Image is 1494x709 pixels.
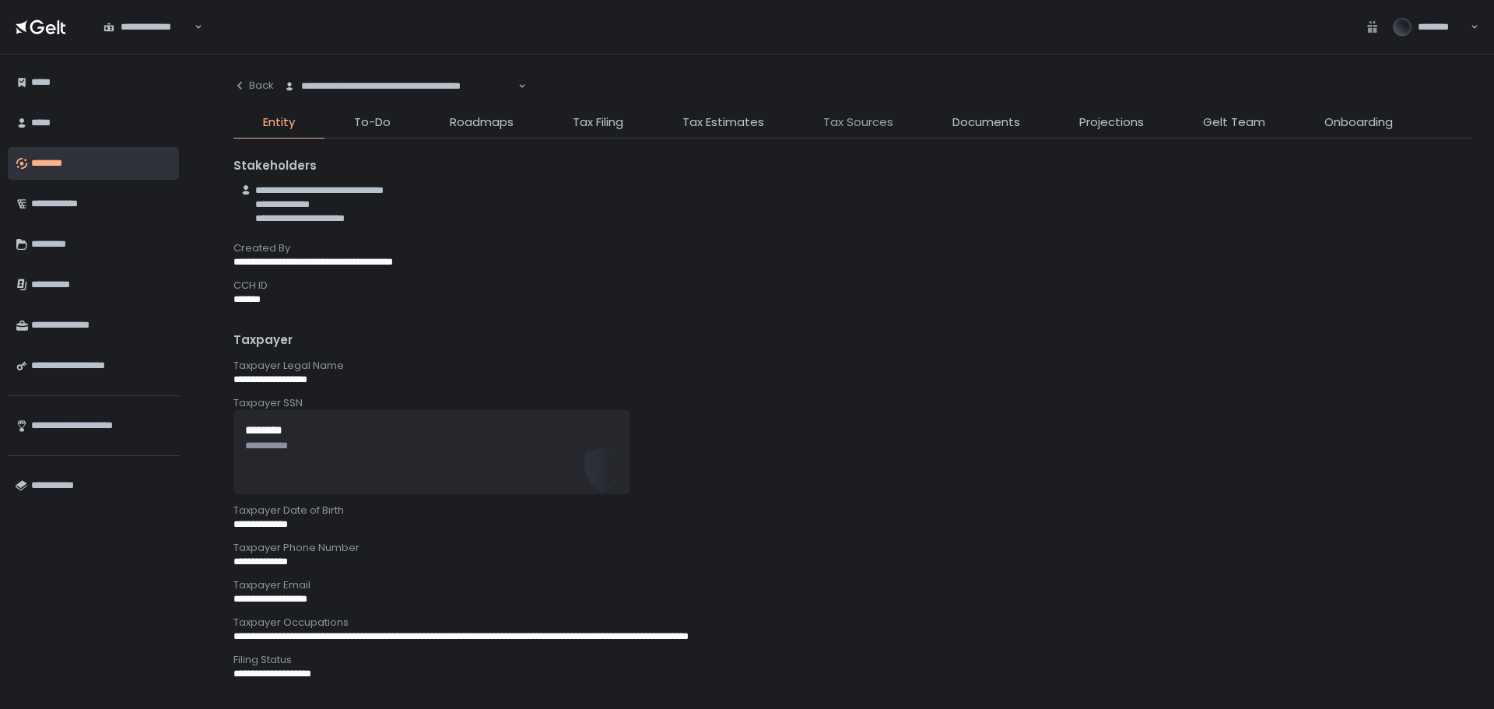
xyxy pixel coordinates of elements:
[263,114,295,132] span: Entity
[233,279,1472,293] div: CCH ID
[233,157,1472,175] div: Stakeholders
[233,241,1472,255] div: Created By
[573,114,623,132] span: Tax Filing
[93,11,202,44] div: Search for option
[192,19,193,35] input: Search for option
[233,541,1472,555] div: Taxpayer Phone Number
[233,70,274,101] button: Back
[233,616,1472,630] div: Taxpayer Occupations
[233,653,1472,667] div: Filing Status
[233,359,1472,373] div: Taxpayer Legal Name
[233,79,274,93] div: Back
[1079,114,1144,132] span: Projections
[823,114,893,132] span: Tax Sources
[233,578,1472,592] div: Taxpayer Email
[354,114,391,132] span: To-Do
[1203,114,1265,132] span: Gelt Team
[516,79,517,94] input: Search for option
[233,332,1472,349] div: Taxpayer
[233,504,1472,518] div: Taxpayer Date of Birth
[233,690,1472,704] div: Mailing Address
[1324,114,1393,132] span: Onboarding
[450,114,514,132] span: Roadmaps
[952,114,1020,132] span: Documents
[233,396,1472,410] div: Taxpayer SSN
[682,114,764,132] span: Tax Estimates
[274,70,526,103] div: Search for option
